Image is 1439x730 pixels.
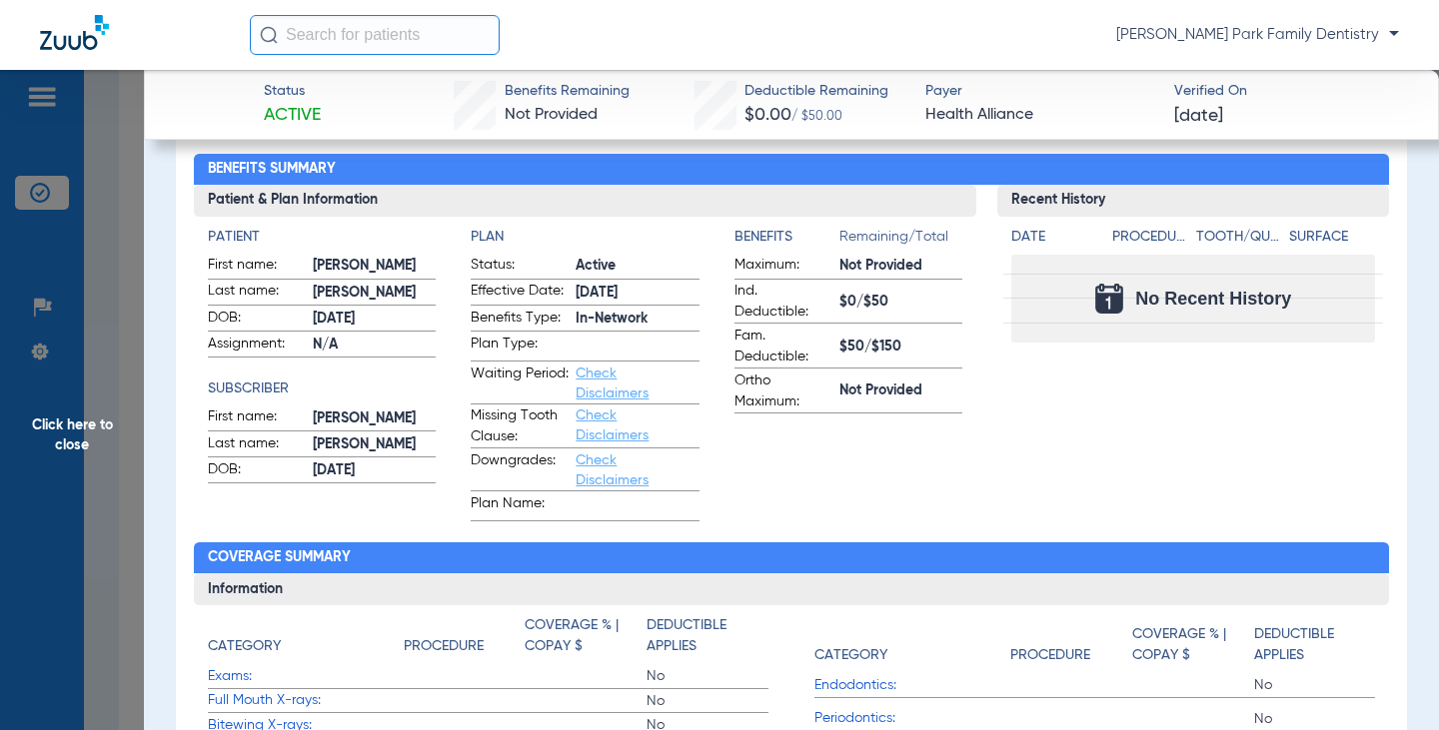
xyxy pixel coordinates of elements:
[525,615,636,657] h4: Coverage % | Copay $
[471,364,569,403] span: Waiting Period:
[744,106,791,124] span: $0.00
[313,460,436,481] span: [DATE]
[313,335,436,356] span: N/A
[208,406,306,430] span: First name:
[1011,227,1095,248] h4: Date
[1116,25,1399,45] span: [PERSON_NAME] Park Family Dentistry
[839,337,962,358] span: $50/$150
[997,185,1389,217] h3: Recent History
[647,615,768,664] app-breakdown-title: Deductible Applies
[208,308,306,332] span: DOB:
[194,185,976,217] h3: Patient & Plan Information
[791,111,842,123] span: / $50.00
[647,666,768,686] span: No
[734,281,832,323] span: Ind. Deductible:
[208,281,306,305] span: Last name:
[1132,615,1254,673] app-breakdown-title: Coverage % | Copay $
[734,227,839,255] app-breakdown-title: Benefits
[208,334,306,358] span: Assignment:
[734,370,832,412] span: Ortho Maximum:
[404,615,526,664] app-breakdown-title: Procedure
[734,227,839,248] h4: Benefits
[208,666,404,687] span: Exams:
[576,453,649,487] a: Check Disclaimers
[471,308,569,332] span: Benefits Type:
[1095,284,1123,314] img: Calendar
[814,615,1010,673] app-breakdown-title: Category
[264,81,321,102] span: Status
[576,283,699,304] span: [DATE]
[734,326,832,367] span: Fam. Deductible:
[814,645,887,666] h4: Category
[1174,104,1223,129] span: [DATE]
[1174,81,1406,102] span: Verified On
[839,380,962,401] span: Not Provided
[313,283,436,304] span: [PERSON_NAME]
[471,255,569,279] span: Status:
[40,15,109,50] img: Zuub Logo
[1135,289,1291,309] span: No Recent History
[313,256,436,277] span: [PERSON_NAME]
[1254,709,1376,729] span: No
[576,366,649,400] a: Check Disclaimers
[471,450,569,490] span: Downgrades:
[839,227,962,255] span: Remaining/Total
[313,309,436,330] span: [DATE]
[208,459,306,483] span: DOB:
[1196,227,1282,255] app-breakdown-title: Tooth/Quad
[313,408,436,429] span: [PERSON_NAME]
[208,433,306,457] span: Last name:
[1254,624,1365,666] h4: Deductible Applies
[839,256,962,277] span: Not Provided
[313,434,436,455] span: [PERSON_NAME]
[208,227,436,248] h4: Patient
[471,405,569,447] span: Missing Tooth Clause:
[264,103,321,128] span: Active
[734,255,832,279] span: Maximum:
[471,227,699,248] h4: Plan
[1011,227,1095,255] app-breakdown-title: Date
[647,691,768,711] span: No
[194,573,1389,605] h3: Information
[1132,624,1243,666] h4: Coverage % | Copay $
[576,408,649,442] a: Check Disclaimers
[525,615,647,664] app-breakdown-title: Coverage % | Copay $
[1254,615,1376,673] app-breakdown-title: Deductible Applies
[1010,645,1090,666] h4: Procedure
[260,26,278,44] img: Search Icon
[404,636,484,657] h4: Procedure
[471,281,569,305] span: Effective Date:
[471,493,569,520] span: Plan Name:
[814,708,1010,729] span: Periodontics:
[839,292,962,313] span: $0/$50
[208,378,436,399] h4: Subscriber
[1289,227,1375,255] app-breakdown-title: Surface
[1112,227,1188,255] app-breakdown-title: Procedure
[208,255,306,279] span: First name:
[505,81,630,102] span: Benefits Remaining
[1196,227,1282,248] h4: Tooth/Quad
[925,81,1157,102] span: Payer
[1112,227,1188,248] h4: Procedure
[208,615,404,664] app-breakdown-title: Category
[744,81,888,102] span: Deductible Remaining
[471,334,569,361] span: Plan Type:
[925,103,1157,128] span: Health Alliance
[814,675,1010,696] span: Endodontics:
[576,256,699,277] span: Active
[194,154,1389,186] h2: Benefits Summary
[208,690,404,711] span: Full Mouth X-rays:
[1289,227,1375,248] h4: Surface
[576,309,699,330] span: In-Network
[647,615,757,657] h4: Deductible Applies
[505,107,598,123] span: Not Provided
[250,15,500,55] input: Search for patients
[1254,675,1376,695] span: No
[208,636,281,657] h4: Category
[194,542,1389,574] h2: Coverage Summary
[1010,615,1132,673] app-breakdown-title: Procedure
